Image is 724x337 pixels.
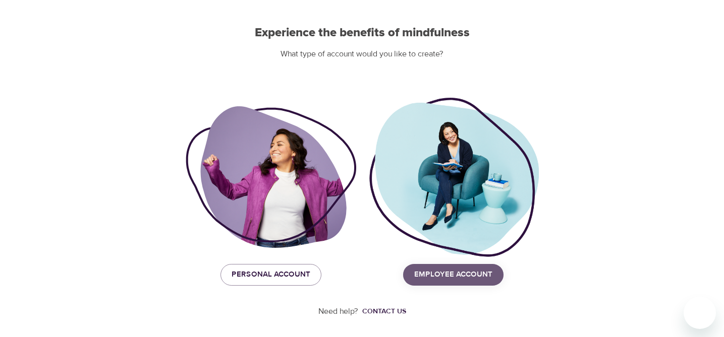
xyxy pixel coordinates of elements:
iframe: Button to launch messaging window [684,297,716,329]
span: Employee Account [414,268,492,281]
button: Personal Account [220,264,321,285]
h2: Experience the benefits of mindfulness [186,26,539,40]
div: Contact us [362,306,406,316]
span: Personal Account [232,268,310,281]
p: Need help? [318,306,358,317]
p: What type of account would you like to create? [186,48,539,60]
a: Contact us [358,306,406,316]
button: Employee Account [403,264,504,285]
